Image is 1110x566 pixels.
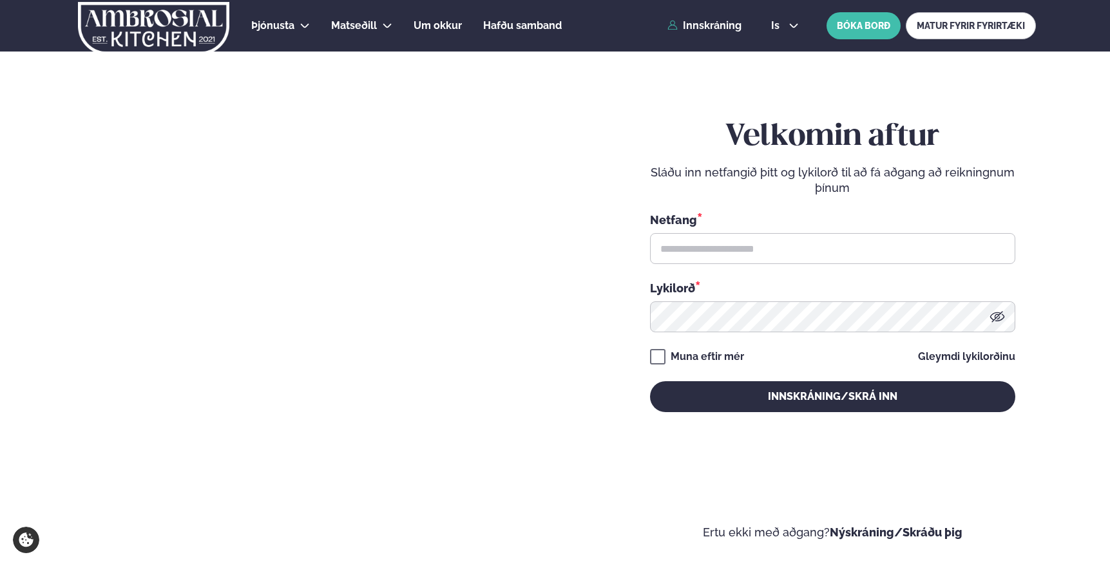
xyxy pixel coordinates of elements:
[414,18,462,33] a: Um okkur
[918,352,1015,362] a: Gleymdi lykilorðinu
[650,381,1015,412] button: Innskráning/Skrá inn
[771,21,783,31] span: is
[830,525,962,539] a: Nýskráning/Skráðu þig
[39,334,306,442] h2: Velkomin á Ambrosial kitchen!
[414,19,462,32] span: Um okkur
[761,21,809,31] button: is
[650,165,1015,196] p: Sláðu inn netfangið þitt og lykilorð til að fá aðgang að reikningnum þínum
[650,119,1015,155] h2: Velkomin aftur
[251,18,294,33] a: Þjónusta
[331,18,377,33] a: Matseðill
[650,211,1015,228] div: Netfang
[13,527,39,553] a: Cookie settings
[650,279,1015,296] div: Lykilorð
[77,2,231,55] img: logo
[483,19,562,32] span: Hafðu samband
[667,20,742,32] a: Innskráning
[906,12,1036,39] a: MATUR FYRIR FYRIRTÆKI
[331,19,377,32] span: Matseðill
[594,525,1072,540] p: Ertu ekki með aðgang?
[39,458,306,489] p: Ef eitthvað sameinar fólk, þá er [PERSON_NAME] matarferðalag.
[483,18,562,33] a: Hafðu samband
[827,12,901,39] button: BÓKA BORÐ
[251,19,294,32] span: Þjónusta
